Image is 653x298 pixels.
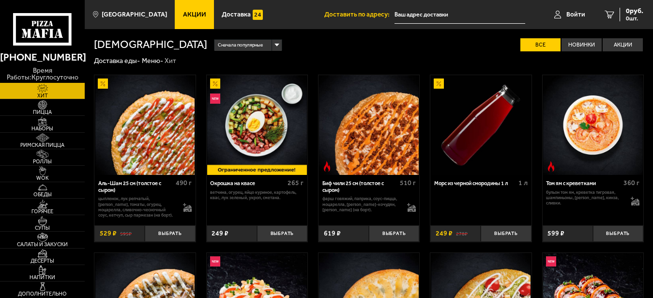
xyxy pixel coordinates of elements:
[94,75,195,175] a: АкционныйАль-Шам 25 см (толстое с сыром)
[456,230,468,237] s: 278 ₽
[98,78,108,89] img: Акционный
[395,6,525,24] input: Ваш адрес доставки
[210,94,220,104] img: Новинка
[546,161,556,172] img: Острое блюдо
[430,75,531,175] a: АкционныйМорс из черной смородины 1 л
[120,230,132,237] s: 595 ₽
[145,225,195,242] button: Выбрать
[98,196,176,218] p: цыпленок, лук репчатый, [PERSON_NAME], томаты, огурец, моцарелла, сливочно-чесночный соус, кетчуп...
[212,230,228,237] span: 249 ₽
[210,180,285,187] div: Окрошка на квасе
[547,230,564,237] span: 599 ₽
[210,189,304,200] p: ветчина, огурец, яйцо куриное, картофель, квас, лук зеленый, укроп, сметана.
[322,196,400,212] p: фарш говяжий, паприка, соус-пицца, моцарелла, [PERSON_NAME]-кочудян, [PERSON_NAME] (на борт).
[322,161,332,172] img: Острое блюдо
[546,256,556,267] img: Новинка
[603,38,643,51] label: Акции
[626,16,643,21] span: 0 шт.
[210,256,220,267] img: Новинка
[100,230,117,237] span: 529 ₽
[562,38,602,51] label: Новинки
[257,225,307,242] button: Выбрать
[431,75,531,175] img: Морс из черной смородины 1 л
[98,180,173,193] div: Аль-Шам 25 см (толстое с сыром)
[218,39,263,52] span: Сначала популярные
[518,179,528,187] span: 1 л
[543,75,643,175] img: Том ям с креветками
[176,179,192,187] span: 490 г
[369,225,419,242] button: Выбрать
[207,75,307,175] img: Окрошка на квасе
[546,189,624,206] p: бульон том ям, креветка тигровая, шампиньоны, [PERSON_NAME], кинза, сливки.
[288,179,304,187] span: 265 г
[165,57,176,65] div: Хит
[94,57,140,65] a: Доставка еды-
[566,11,585,17] span: Войти
[623,179,639,187] span: 360 г
[94,39,207,50] h1: [DEMOGRAPHIC_DATA]
[593,225,643,242] button: Выбрать
[95,75,195,175] img: Аль-Шам 25 см (толстое с сыром)
[434,78,444,89] img: Акционный
[322,180,397,193] div: Биф чили 25 см (толстое с сыром)
[222,11,251,17] span: Доставка
[183,11,206,17] span: Акции
[546,180,621,187] div: Том ям с креветками
[543,75,643,175] a: Острое блюдоТом ям с креветками
[102,11,167,17] span: [GEOGRAPHIC_DATA]
[520,38,561,51] label: Все
[207,75,307,175] a: АкционныйНовинкаОкрошка на квасе
[436,230,453,237] span: 249 ₽
[434,180,516,187] div: Морс из черной смородины 1 л
[142,57,163,65] a: Меню-
[626,8,643,15] span: 0 руб.
[253,10,263,20] img: 15daf4d41897b9f0e9f617042186c801.svg
[319,75,419,175] img: Биф чили 25 см (толстое с сыром)
[400,179,416,187] span: 510 г
[481,225,531,242] button: Выбрать
[210,78,220,89] img: Акционный
[324,11,395,17] span: Доставить по адресу:
[324,230,341,237] span: 619 ₽
[319,75,419,175] a: Острое блюдоБиф чили 25 см (толстое с сыром)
